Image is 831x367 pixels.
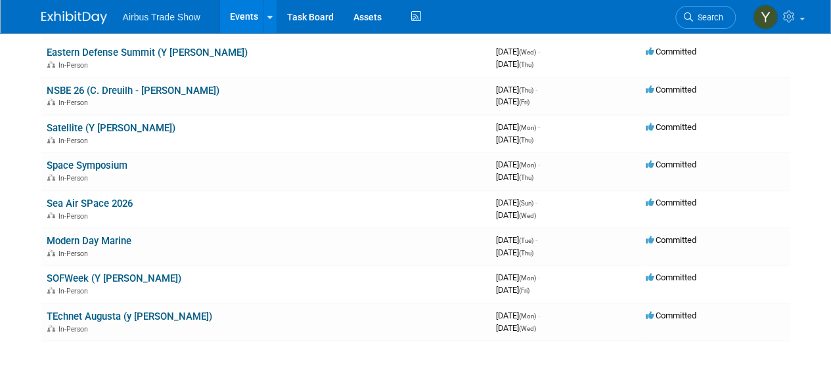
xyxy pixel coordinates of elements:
img: In-Person Event [47,137,55,143]
span: - [535,235,537,245]
span: [DATE] [496,172,533,182]
a: Sea Air SPace 2026 [47,198,133,209]
span: Committed [646,160,696,169]
span: (Thu) [519,249,533,257]
span: (Thu) [519,61,533,68]
a: Space Symposium [47,160,127,171]
a: TEchnet Augusta (y [PERSON_NAME]) [47,311,212,322]
img: In-Person Event [47,212,55,219]
span: In-Person [58,137,92,145]
a: SOFWeek (Y [PERSON_NAME]) [47,272,181,284]
span: (Mon) [519,124,536,131]
span: [DATE] [496,272,540,282]
span: [DATE] [496,248,533,257]
span: (Mon) [519,274,536,282]
span: Committed [646,235,696,245]
span: Committed [646,122,696,132]
span: - [538,122,540,132]
span: (Thu) [519,174,533,181]
span: (Wed) [519,212,536,219]
span: In-Person [58,212,92,221]
span: - [538,160,540,169]
span: In-Person [58,249,92,258]
img: ExhibitDay [41,11,107,24]
a: NSBE 26 (C. Dreuilh - [PERSON_NAME]) [47,85,219,97]
span: [DATE] [496,85,537,95]
span: [DATE] [496,47,540,56]
span: In-Person [58,61,92,70]
span: Committed [646,85,696,95]
span: (Mon) [519,313,536,320]
img: In-Person Event [47,174,55,181]
span: [DATE] [496,122,540,132]
a: Eastern Defense Summit (Y [PERSON_NAME]) [47,47,248,58]
span: In-Person [58,98,92,107]
span: Committed [646,198,696,207]
img: In-Person Event [47,287,55,293]
span: [DATE] [496,311,540,320]
span: - [535,198,537,207]
span: Search [693,12,723,22]
span: [DATE] [496,135,533,144]
span: In-Person [58,325,92,334]
span: (Wed) [519,325,536,332]
span: (Fri) [519,287,529,294]
span: In-Person [58,287,92,295]
span: - [538,311,540,320]
span: - [538,47,540,56]
span: [DATE] [496,198,537,207]
span: (Tue) [519,237,533,244]
a: Modern Day Marine [47,235,131,247]
img: In-Person Event [47,61,55,68]
span: [DATE] [496,285,529,295]
span: (Mon) [519,162,536,169]
span: (Wed) [519,49,536,56]
a: Search [675,6,736,29]
span: (Thu) [519,137,533,144]
span: - [535,85,537,95]
span: Committed [646,272,696,282]
span: [DATE] [496,160,540,169]
span: In-Person [58,174,92,183]
span: [DATE] [496,235,537,245]
span: [DATE] [496,59,533,69]
img: In-Person Event [47,325,55,332]
span: (Sun) [519,200,533,207]
img: In-Person Event [47,249,55,256]
img: Yolanda Bauza [753,5,778,30]
span: Committed [646,311,696,320]
span: (Thu) [519,87,533,94]
span: [DATE] [496,323,536,333]
span: Airbus Trade Show [123,12,200,22]
span: - [538,272,540,282]
span: [DATE] [496,210,536,220]
span: Committed [646,47,696,56]
img: In-Person Event [47,98,55,105]
span: [DATE] [496,97,529,106]
a: Satellite (Y [PERSON_NAME]) [47,122,175,134]
span: (Fri) [519,98,529,106]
